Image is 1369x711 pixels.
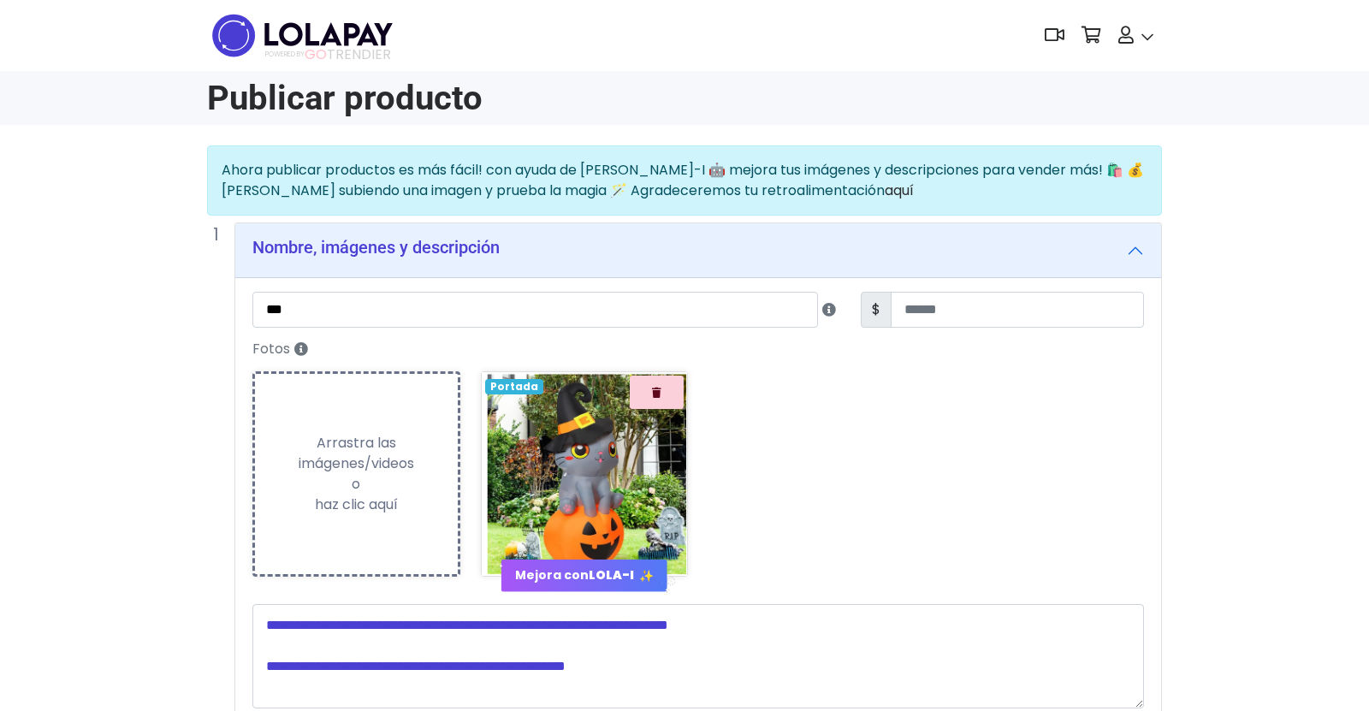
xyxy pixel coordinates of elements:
strong: LOLA-I [589,566,634,584]
label: Fotos [242,335,1154,364]
span: TRENDIER [265,47,391,62]
img: Dz1UEgCASBIBAEgkAQCAJBIAgEgSAQBKYhEMI+DZm8HgSCQBAIAkEgCASBIBAEgkAQCAJBYIYIhLDPEPx8dRAIAkEgCASBIBA... [482,372,688,575]
span: ✨ [639,566,654,584]
h5: Nombre, imágenes y descripción [252,237,500,258]
a: aquí [885,181,914,200]
button: Mejora conLOLA-I ✨ [501,560,668,592]
button: Quitar [630,376,684,409]
button: Nombre, imágenes y descripción [235,223,1161,278]
h1: Publicar producto [207,78,674,118]
span: Portada [485,379,543,394]
div: Arrastra las imágenes/videos o haz clic aquí [255,433,458,515]
span: $ [861,292,892,328]
span: GO [305,44,327,64]
span: Ahora publicar productos es más fácil! con ayuda de [PERSON_NAME]-I 🤖 mejora tus imágenes y descr... [222,160,1144,200]
span: POWERED BY [265,50,305,59]
img: logo [207,9,398,62]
